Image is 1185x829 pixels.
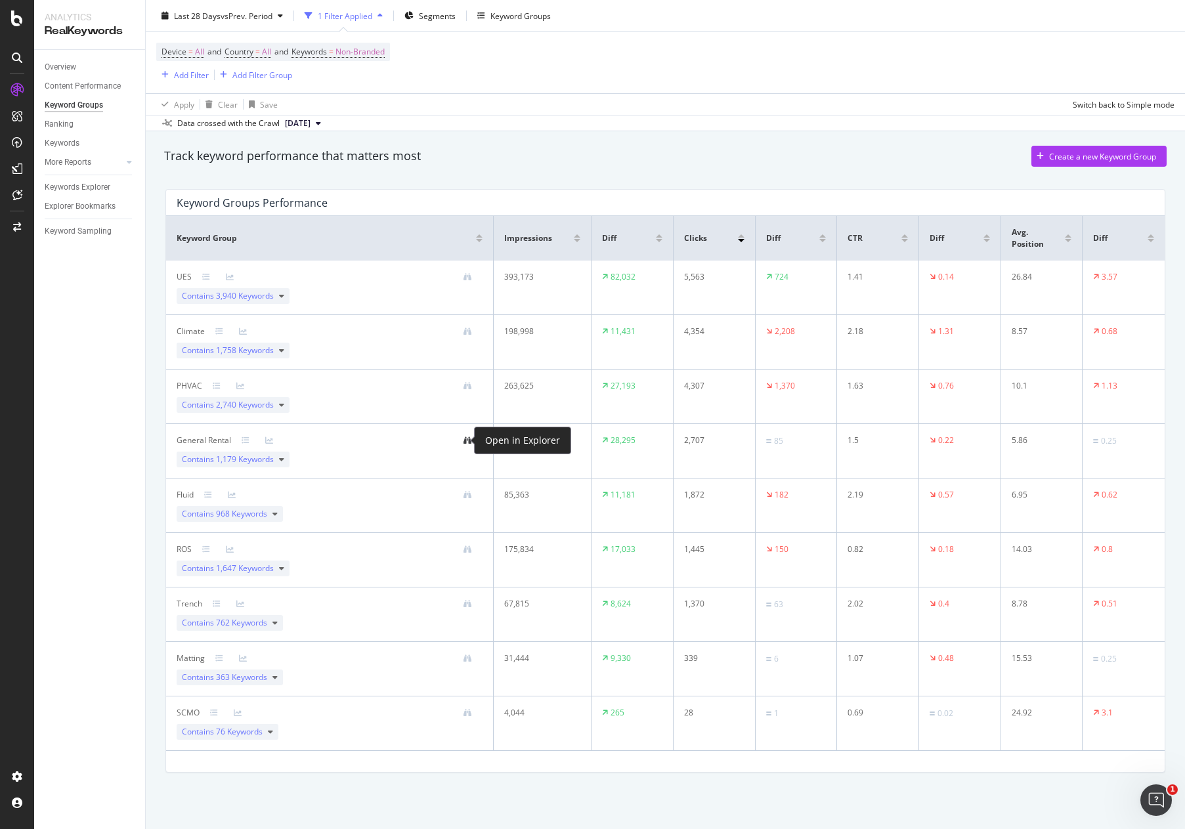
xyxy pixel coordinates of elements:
div: Matting [177,652,205,664]
div: 4,044 [504,707,573,719]
div: RealKeywords [45,24,135,39]
div: 8.78 [1012,598,1066,610]
span: Contains [182,508,267,520]
div: 6 [774,653,779,665]
div: 1,872 [684,489,739,501]
div: SCMO [177,707,200,719]
div: 1.41 [848,271,902,283]
div: 3.1 [1102,707,1113,719]
div: Keyword Sampling [45,224,112,238]
div: Explorer Bookmarks [45,200,116,213]
span: Contains [182,454,274,465]
div: Switch back to Simple mode [1073,98,1174,110]
button: 1 Filter Applied [299,5,388,26]
span: Avg. Position [1012,226,1062,250]
span: = [255,46,260,57]
div: 0.25 [1101,653,1117,665]
span: 1,758 Keywords [216,345,274,356]
div: 1.5 [848,435,902,446]
span: Diff [930,232,944,244]
div: 8.57 [1012,326,1066,337]
div: 2,208 [775,326,795,337]
div: 10.1 [1012,380,1066,392]
div: 393,173 [504,271,573,283]
button: Save [244,94,278,115]
div: ROS [177,543,192,555]
div: 4,307 [684,380,739,392]
div: 0.51 [1102,598,1117,610]
span: 76 Keywords [216,726,263,737]
span: Contains [182,345,274,356]
div: 85 [774,435,783,447]
div: 0.18 [938,543,954,555]
div: 1.13 [1102,380,1117,392]
a: Keyword Groups [45,98,136,112]
div: Keyword Groups [45,98,103,112]
div: 0.25 [1101,435,1117,447]
span: Contains [182,399,274,411]
div: 9,330 [611,652,631,664]
div: 8,624 [611,598,631,610]
div: 0.48 [938,652,954,664]
a: Ranking [45,117,136,131]
div: Save [260,98,278,110]
a: Content Performance [45,79,136,93]
div: 0.02 [937,708,953,719]
div: 2.02 [848,598,902,610]
span: Keyword Group [177,232,237,244]
span: All [195,43,204,61]
div: 1 [774,708,779,719]
div: 28 [684,707,739,719]
span: 2025 Aug. 2nd [285,117,311,129]
div: Keyword Groups Performance [177,196,328,209]
div: 11,181 [611,489,636,501]
span: Last 28 Days [174,10,221,21]
div: 1.63 [848,380,902,392]
button: Segments [399,5,461,26]
span: All [262,43,271,61]
div: 0.69 [848,707,902,719]
span: Non-Branded [335,43,385,61]
div: 1,370 [775,380,795,392]
div: 24.92 [1012,707,1066,719]
span: vs Prev. Period [221,10,272,21]
iframe: Intercom live chat [1140,784,1172,816]
img: Equal [766,439,771,443]
span: 2,740 Keywords [216,399,274,410]
span: = [329,46,334,57]
span: 363 Keywords [216,671,267,683]
div: 67,815 [504,598,573,610]
button: Add Filter [156,67,209,83]
div: 150 [775,543,788,555]
div: 1 Filter Applied [318,10,372,21]
div: Add Filter Group [232,69,292,80]
span: Impressions [504,232,552,244]
span: Contains [182,617,267,629]
div: 0.22 [938,435,954,446]
div: Create a new Keyword Group [1049,151,1156,162]
div: PHVAC [177,380,202,392]
div: Clear [218,98,238,110]
div: Climate [177,326,205,337]
div: 17,033 [611,543,636,555]
span: Country [225,46,253,57]
div: 1.31 [938,326,954,337]
div: Data crossed with the Crawl [177,117,280,129]
div: 182 [775,489,788,501]
div: Fluid [177,489,194,501]
div: 1.07 [848,652,902,664]
span: and [274,46,288,57]
img: Equal [766,657,771,661]
div: 5,563 [684,271,739,283]
div: 85,363 [504,489,573,501]
button: Clear [200,94,238,115]
div: Keywords Explorer [45,181,110,194]
span: Contains [182,290,274,302]
span: 3,940 Keywords [216,290,274,301]
div: 1,370 [684,598,739,610]
span: Contains [182,563,274,574]
button: Keyword Groups [472,5,556,26]
div: 28,295 [611,435,636,446]
img: Equal [930,712,935,715]
img: Equal [1093,439,1098,443]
